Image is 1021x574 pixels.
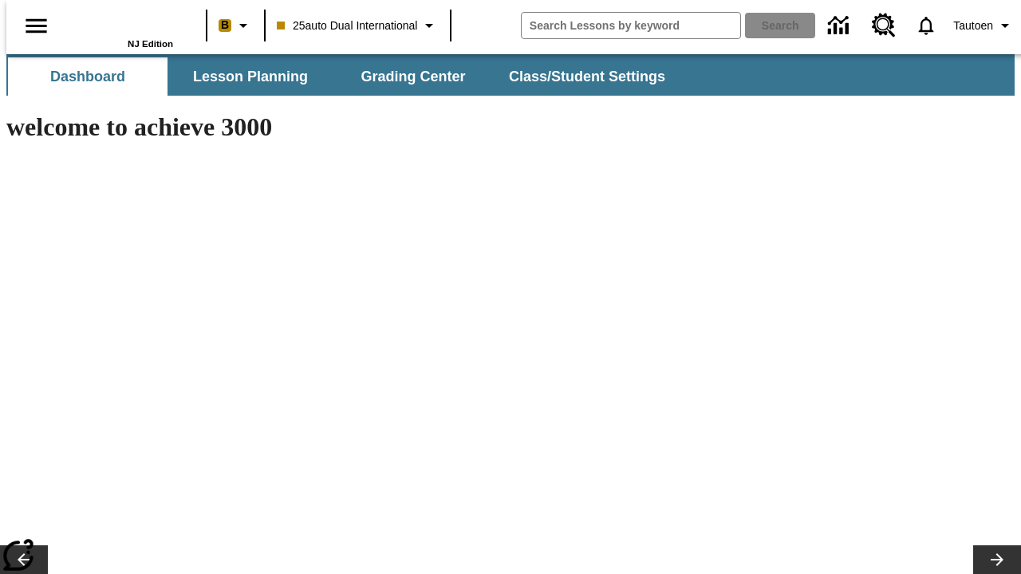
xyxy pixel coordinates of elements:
[221,15,229,35] span: B
[496,57,678,96] button: Class/Student Settings
[212,11,259,40] button: Boost Class color is peach. Change class color
[13,2,60,49] button: Open side menu
[8,57,168,96] button: Dashboard
[171,57,330,96] button: Lesson Planning
[818,4,862,48] a: Data Center
[947,11,1021,40] button: Profile/Settings
[333,57,493,96] button: Grading Center
[6,54,1015,96] div: SubNavbar
[862,4,905,47] a: Resource Center, Will open in new tab
[69,7,173,39] a: Home
[953,18,993,34] span: Tautoen
[277,18,417,34] span: 25auto Dual International
[973,545,1021,574] button: Lesson carousel, Next
[6,57,680,96] div: SubNavbar
[522,13,740,38] input: search field
[69,6,173,49] div: Home
[128,39,173,49] span: NJ Edition
[905,5,947,46] a: Notifications
[270,11,445,40] button: Class: 25auto Dual International, Select your class
[6,112,696,142] h1: welcome to achieve 3000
